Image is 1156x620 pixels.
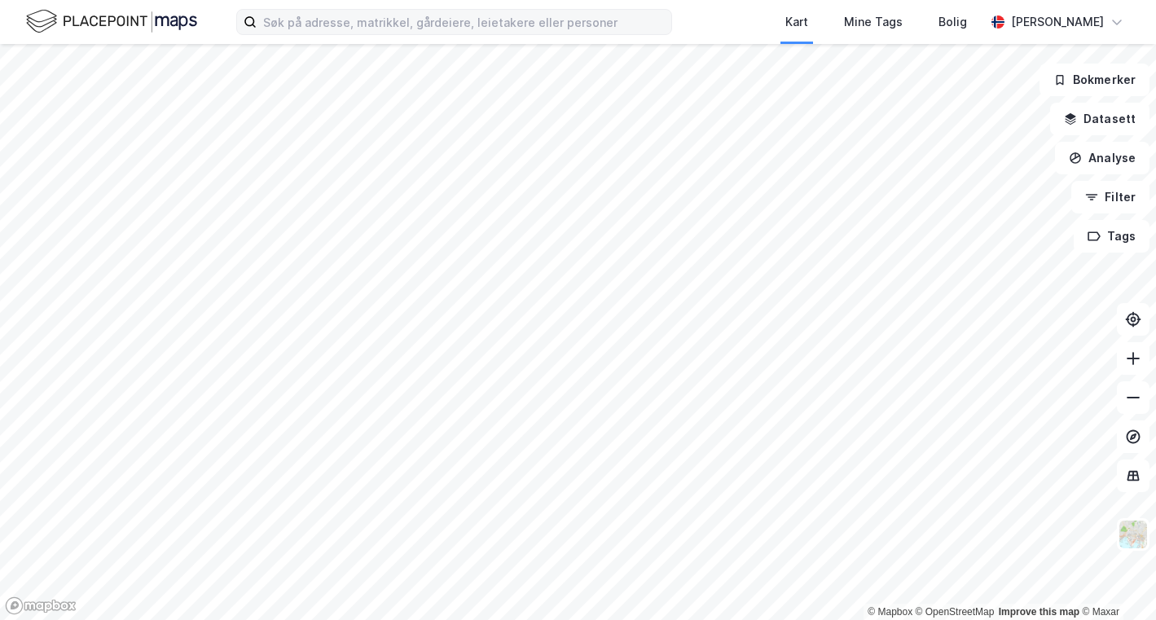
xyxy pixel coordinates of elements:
[1075,542,1156,620] iframe: Chat Widget
[868,606,912,618] a: Mapbox
[1071,181,1149,213] button: Filter
[1050,103,1149,135] button: Datasett
[844,12,903,32] div: Mine Tags
[916,606,995,618] a: OpenStreetMap
[1055,142,1149,174] button: Analyse
[1040,64,1149,96] button: Bokmerker
[1118,519,1149,550] img: Z
[1011,12,1104,32] div: [PERSON_NAME]
[785,12,808,32] div: Kart
[999,606,1079,618] a: Improve this map
[1074,220,1149,253] button: Tags
[26,7,197,36] img: logo.f888ab2527a4732fd821a326f86c7f29.svg
[257,10,671,34] input: Søk på adresse, matrikkel, gårdeiere, leietakere eller personer
[5,596,77,615] a: Mapbox homepage
[938,12,967,32] div: Bolig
